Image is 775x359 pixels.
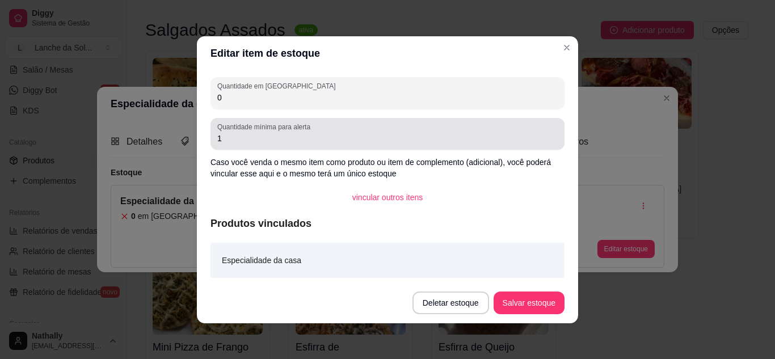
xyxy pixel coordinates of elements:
label: Quantidade em [GEOGRAPHIC_DATA] [217,81,339,91]
article: Especialidade da casa [222,254,301,267]
input: Quantidade mínima para alerta [217,133,558,144]
input: Quantidade em estoque [217,92,558,103]
button: vincular outros itens [343,186,432,209]
label: Quantidade mínima para alerta [217,122,314,132]
button: Deletar estoque [412,292,489,314]
p: Caso você venda o mesmo item como produto ou item de complemento (adicional), você poderá vincula... [210,157,565,179]
header: Editar item de estoque [197,36,578,70]
button: Salvar estoque [494,292,565,314]
button: Close [558,39,576,57]
article: Produtos vinculados [210,216,565,231]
